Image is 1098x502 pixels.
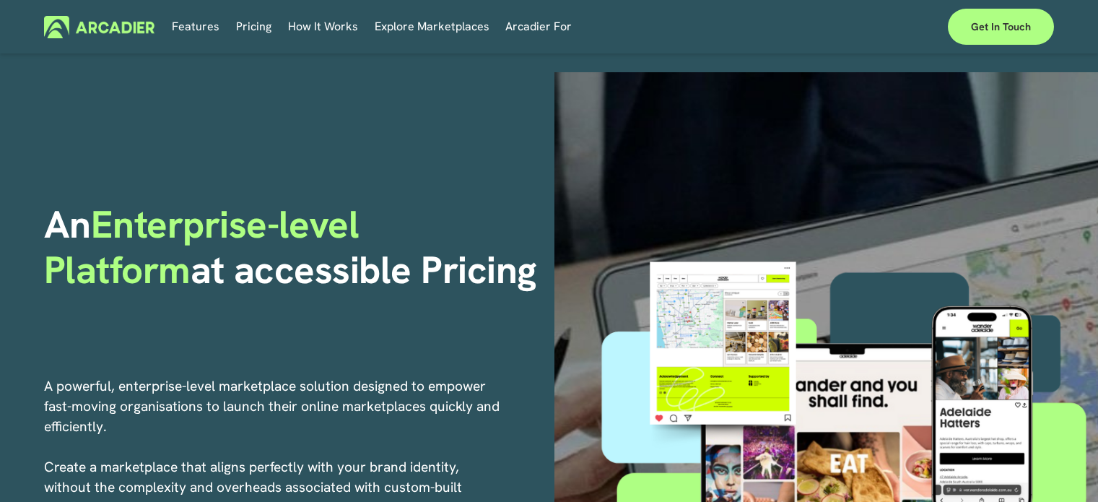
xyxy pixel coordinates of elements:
a: folder dropdown [288,16,358,38]
span: How It Works [288,17,358,37]
a: Features [172,16,219,38]
a: folder dropdown [505,16,572,38]
a: Get in touch [948,9,1054,45]
a: Pricing [236,16,271,38]
span: Enterprise-level Platform [44,199,369,294]
span: Arcadier For [505,17,572,37]
a: Explore Marketplaces [375,16,489,38]
img: Arcadier [44,16,154,38]
h1: An at accessible Pricing [44,202,544,293]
